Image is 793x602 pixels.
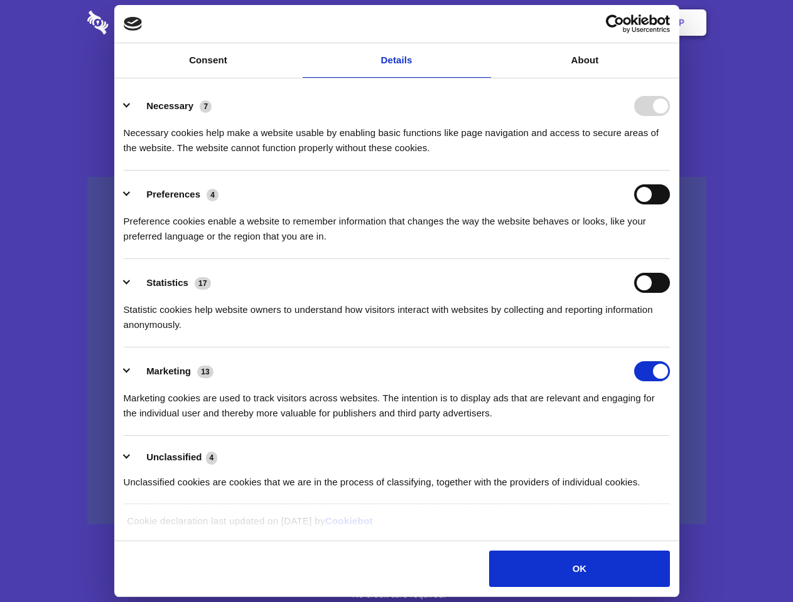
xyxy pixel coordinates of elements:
h4: Auto-redaction of sensitive data, encrypted data sharing and self-destructing private chats. Shar... [87,114,706,156]
a: Wistia video thumbnail [87,177,706,525]
a: Login [569,3,624,42]
button: Statistics (17) [124,273,219,293]
label: Necessary [146,100,193,111]
div: Cookie declaration last updated on [DATE] by [117,514,676,538]
img: logo [124,17,143,31]
label: Preferences [146,189,200,199]
span: 4 [206,451,218,464]
div: Necessary cookies help make a website usable by enabling basic functions like page navigation and... [124,116,670,156]
a: Usercentrics Cookiebot - opens in a new window [560,14,670,33]
button: Preferences (4) [124,184,227,204]
div: Preference cookies enable a website to remember information that changes the way the website beha... [124,204,670,244]
div: Unclassified cookies are cookies that we are in the process of classifying, together with the pro... [124,465,670,490]
label: Marketing [146,366,191,376]
span: 17 [195,277,211,290]
div: Statistic cookies help website owners to understand how visitors interact with websites by collec... [124,293,670,332]
button: OK [489,551,669,587]
a: Cookiebot [325,515,373,526]
button: Marketing (13) [124,361,222,381]
h1: Eliminate Slack Data Loss. [87,56,706,102]
a: Pricing [369,3,423,42]
iframe: Drift Widget Chat Controller [730,539,778,587]
span: 13 [197,366,213,378]
a: Contact [509,3,567,42]
span: 4 [207,189,218,201]
label: Statistics [146,277,188,288]
a: About [491,43,679,78]
a: Consent [114,43,303,78]
button: Necessary (7) [124,96,220,116]
button: Unclassified (4) [124,450,225,465]
span: 7 [200,100,212,113]
img: logo-wordmark-white-trans-d4663122ce5f474addd5e946df7df03e33cb6a1c49d2221995e7729f52c070b2.svg [87,11,195,34]
div: Marketing cookies are used to track visitors across websites. The intention is to display ads tha... [124,381,670,421]
a: Details [303,43,491,78]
